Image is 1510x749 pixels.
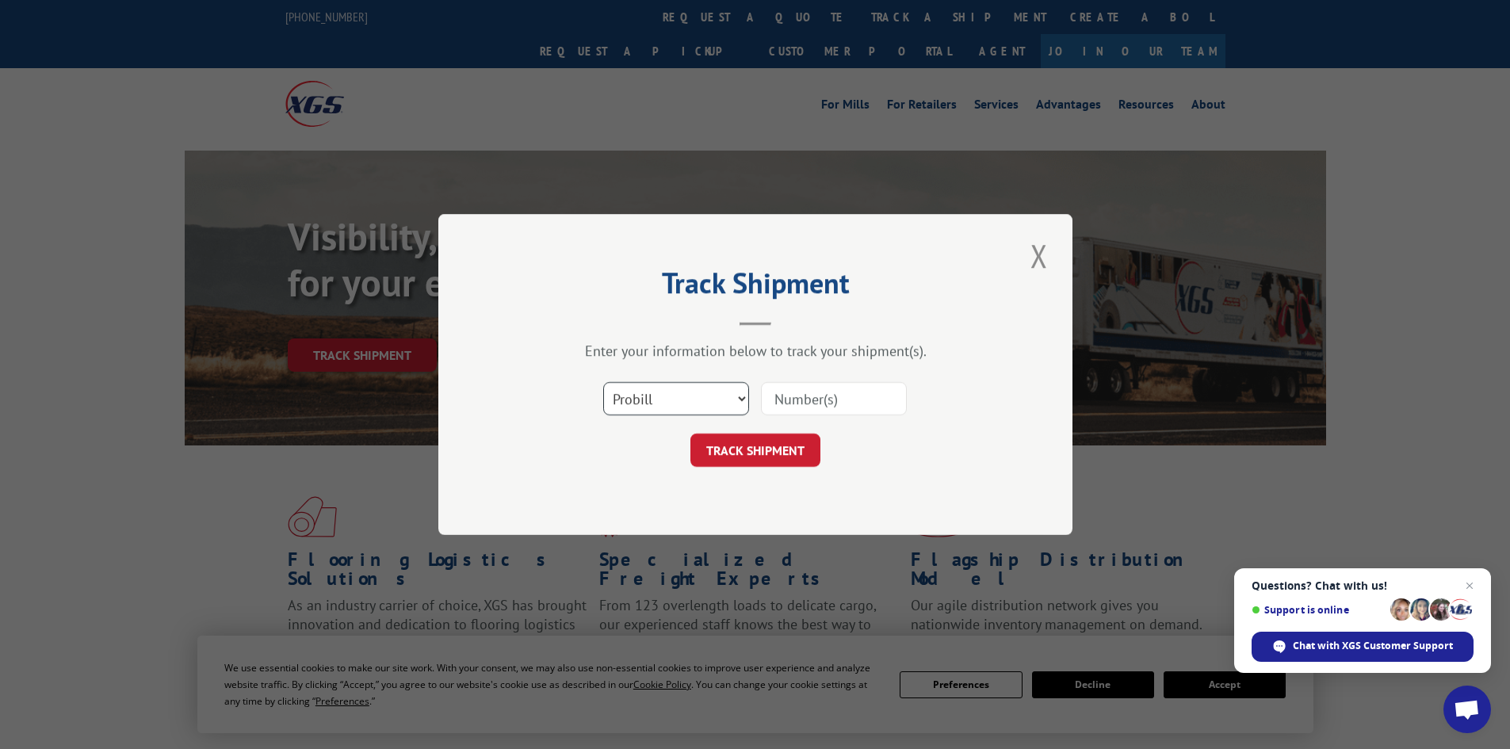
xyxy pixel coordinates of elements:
[1293,639,1453,653] span: Chat with XGS Customer Support
[518,342,993,360] div: Enter your information below to track your shipment(s).
[761,382,907,415] input: Number(s)
[1443,686,1491,733] a: Open chat
[690,434,820,467] button: TRACK SHIPMENT
[1252,604,1385,616] span: Support is online
[1026,234,1053,277] button: Close modal
[518,272,993,302] h2: Track Shipment
[1252,579,1474,592] span: Questions? Chat with us!
[1252,632,1474,662] span: Chat with XGS Customer Support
